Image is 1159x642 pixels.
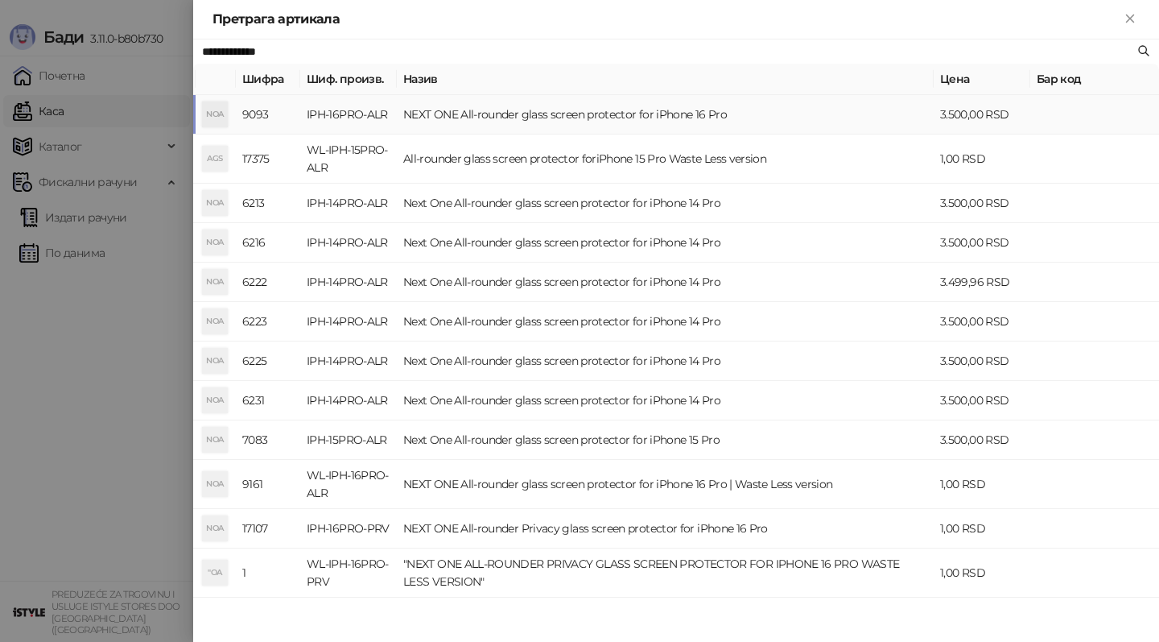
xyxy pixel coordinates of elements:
td: NEXT ONE All-rounder Privacy glass screen protector for iPhone 16 Pro [397,509,934,549]
th: Шифра [236,64,300,95]
td: IPH-16PRO-PRV [300,509,397,549]
div: NOA [202,309,228,334]
td: 6216 [236,223,300,263]
div: NOA [202,348,228,374]
div: NOA [202,230,228,255]
td: 3.499,96 RSD [934,263,1030,302]
div: NOA [202,387,228,413]
td: 1,00 RSD [934,460,1030,509]
td: 3.500,00 RSD [934,95,1030,135]
td: 1 [236,549,300,598]
div: NOA [202,101,228,127]
td: 9161 [236,460,300,509]
td: IPH-14PRO-ALR [300,263,397,302]
td: 17107 [236,509,300,549]
div: Претрага артикала [212,10,1120,29]
td: Next One All-rounder glass screen protector for iPhone 15 Pro [397,420,934,460]
td: 6213 [236,184,300,223]
td: 6225 [236,342,300,381]
td: 17375 [236,135,300,184]
div: AGS [202,146,228,172]
td: 6223 [236,302,300,342]
td: IPH-14PRO-ALR [300,342,397,381]
td: Next One All-rounder glass screen protector for iPhone 14 Pro [397,381,934,420]
td: IPH-14PRO-ALR [300,223,397,263]
td: 7083 [236,420,300,460]
button: Close [1120,10,1140,29]
div: NOA [202,269,228,295]
td: 6222 [236,263,300,302]
td: NEXT ONE All-rounder glass screen protector for iPhone 16 Pro | Waste Less version [397,460,934,509]
div: NOA [202,190,228,216]
td: IPH-16PRO-ALR [300,95,397,135]
div: "OA [202,560,228,586]
td: 6231 [236,381,300,420]
td: 3.500,00 RSD [934,302,1030,342]
td: Next One All-rounder glass screen protector for iPhone 14 Pro [397,223,934,263]
td: 3.500,00 RSD [934,223,1030,263]
td: Next One All-rounder glass screen protector for iPhone 14 Pro [397,342,934,381]
td: Next One All-rounder glass screen protector for iPhone 14 Pro [397,263,934,302]
th: Бар код [1030,64,1159,95]
td: 3.500,00 RSD [934,420,1030,460]
td: IPH-15PRO-ALR [300,420,397,460]
th: Назив [397,64,934,95]
td: NEXT ONE All-rounder glass screen protector for iPhone 16 Pro [397,95,934,135]
td: "NEXT ONE ALL-ROUNDER PRIVACY GLASS SCREEN PROTECTOR FOR IPHONE 16 PRO WASTE LESS VERSION" [397,549,934,598]
div: NOA [202,427,228,453]
td: 3.500,00 RSD [934,342,1030,381]
td: WL-IPH-16PRO- ALR [300,460,397,509]
td: IPH-14PRO-ALR [300,184,397,223]
td: IPH-14PRO-ALR [300,302,397,342]
td: 3.500,00 RSD [934,184,1030,223]
td: Next One All-rounder glass screen protector for iPhone 14 Pro [397,302,934,342]
td: WL-IPH-16PRO-PRV [300,549,397,598]
th: Цена [934,64,1030,95]
td: All-rounder glass screen protector foriPhone 15 Pro Waste Less version [397,135,934,184]
div: NOA [202,516,228,541]
td: 1,00 RSD [934,509,1030,549]
td: IPH-14PRO-ALR [300,381,397,420]
td: Next One All-rounder glass screen protector for iPhone 14 Pro [397,184,934,223]
th: Шиф. произв. [300,64,397,95]
td: 9093 [236,95,300,135]
div: NOA [202,471,228,497]
td: 1,00 RSD [934,135,1030,184]
td: 3.500,00 RSD [934,381,1030,420]
td: 1,00 RSD [934,549,1030,598]
td: WL-IPH-15PRO-ALR [300,135,397,184]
